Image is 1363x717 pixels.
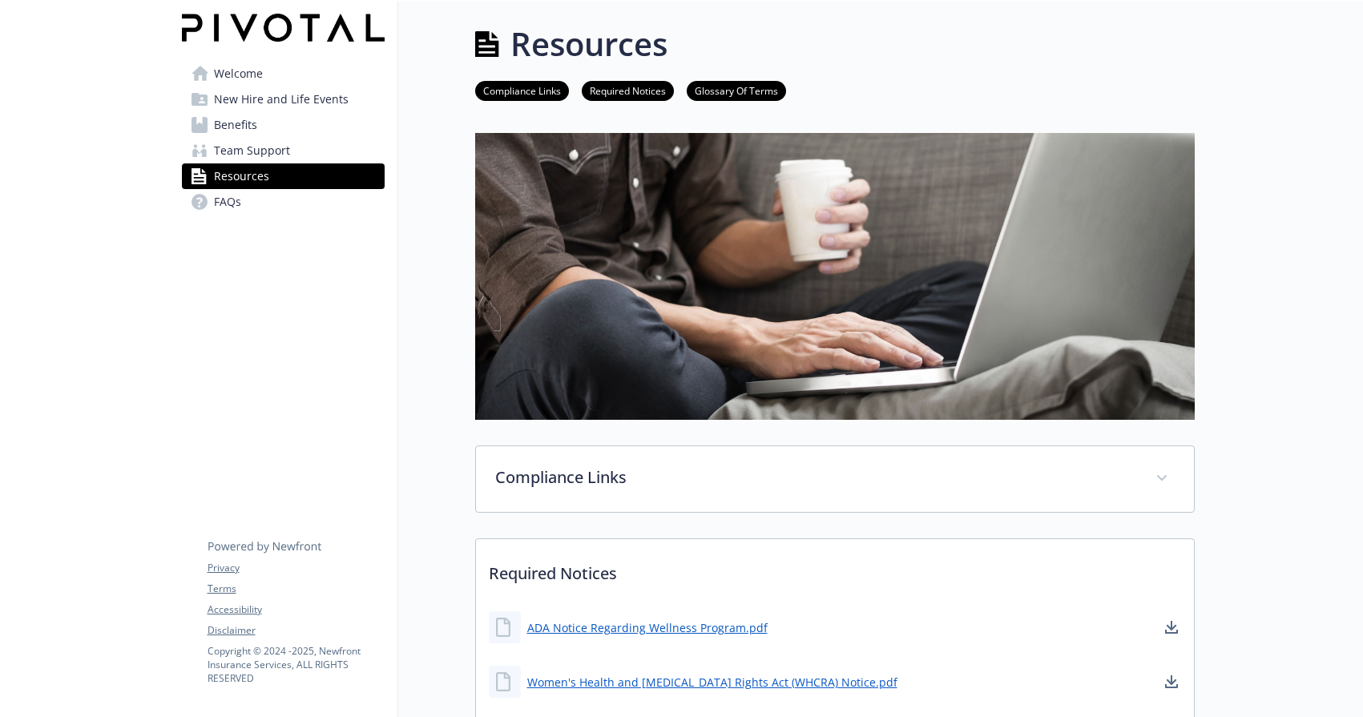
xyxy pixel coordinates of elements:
[527,619,768,636] a: ADA Notice Regarding Wellness Program.pdf
[1162,618,1181,637] a: download document
[475,133,1195,420] img: resources page banner
[495,465,1136,489] p: Compliance Links
[208,644,384,685] p: Copyright © 2024 - 2025 , Newfront Insurance Services, ALL RIGHTS RESERVED
[214,87,349,112] span: New Hire and Life Events
[475,83,569,98] a: Compliance Links
[214,112,257,138] span: Benefits
[687,83,786,98] a: Glossary Of Terms
[208,582,384,596] a: Terms
[527,674,897,691] a: Women's Health and [MEDICAL_DATA] Rights Act (WHCRA) Notice.pdf
[182,87,385,112] a: New Hire and Life Events
[182,163,385,189] a: Resources
[510,20,667,68] h1: Resources
[182,138,385,163] a: Team Support
[1162,672,1181,691] a: download document
[476,539,1194,598] p: Required Notices
[182,112,385,138] a: Benefits
[182,189,385,215] a: FAQs
[182,61,385,87] a: Welcome
[208,561,384,575] a: Privacy
[582,83,674,98] a: Required Notices
[214,163,269,189] span: Resources
[476,446,1194,512] div: Compliance Links
[208,623,384,638] a: Disclaimer
[214,138,290,163] span: Team Support
[214,189,241,215] span: FAQs
[214,61,263,87] span: Welcome
[208,602,384,617] a: Accessibility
